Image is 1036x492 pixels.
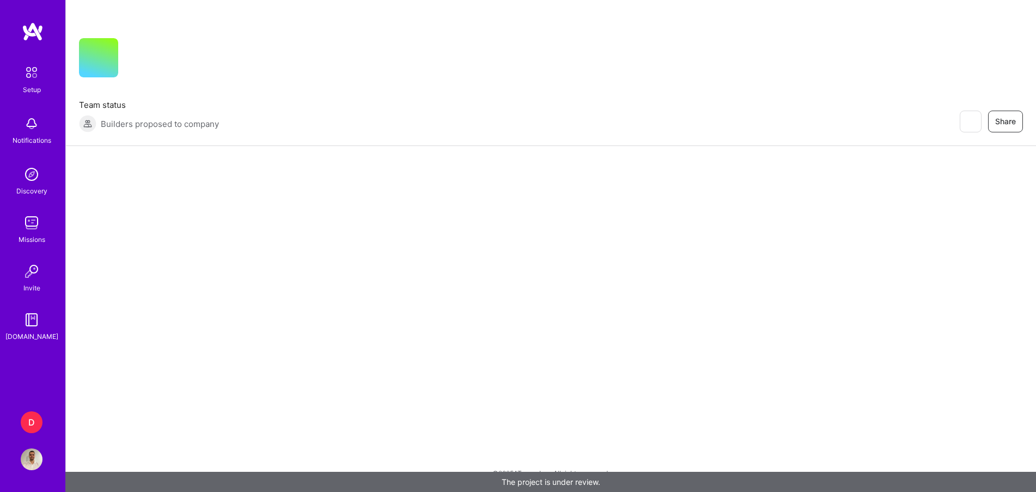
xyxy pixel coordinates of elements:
img: Invite [21,260,42,282]
div: Setup [23,84,41,95]
span: Builders proposed to company [101,118,219,130]
img: Builders proposed to company [79,115,96,132]
img: setup [20,61,43,84]
img: guide book [21,309,42,331]
span: Share [995,116,1016,127]
button: Share [988,111,1023,132]
div: Missions [19,234,45,245]
img: bell [21,113,42,135]
img: logo [22,22,44,41]
img: teamwork [21,212,42,234]
img: discovery [21,163,42,185]
i: icon EyeClosed [966,117,974,126]
div: The project is under review. [65,472,1036,492]
span: Team status [79,99,219,111]
div: [DOMAIN_NAME] [5,331,58,342]
a: D [18,411,45,433]
i: icon CompanyGray [131,56,140,64]
div: Discovery [16,185,47,197]
div: Notifications [13,135,51,146]
img: User Avatar [21,448,42,470]
div: Invite [23,282,40,294]
a: User Avatar [18,448,45,470]
div: D [21,411,42,433]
